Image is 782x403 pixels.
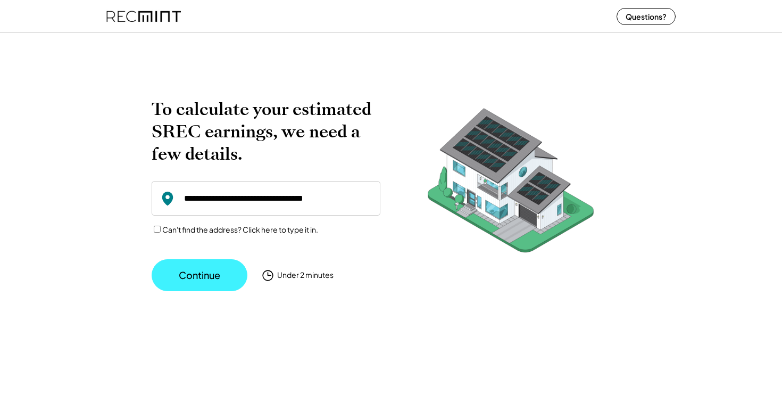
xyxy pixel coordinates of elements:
[152,259,247,291] button: Continue
[106,2,181,30] img: recmint-logotype%403x%20%281%29.jpeg
[407,98,614,269] img: RecMintArtboard%207.png
[277,270,334,281] div: Under 2 minutes
[162,225,318,234] label: Can't find the address? Click here to type it in.
[617,8,676,25] button: Questions?
[152,98,380,165] h2: To calculate your estimated SREC earnings, we need a few details.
